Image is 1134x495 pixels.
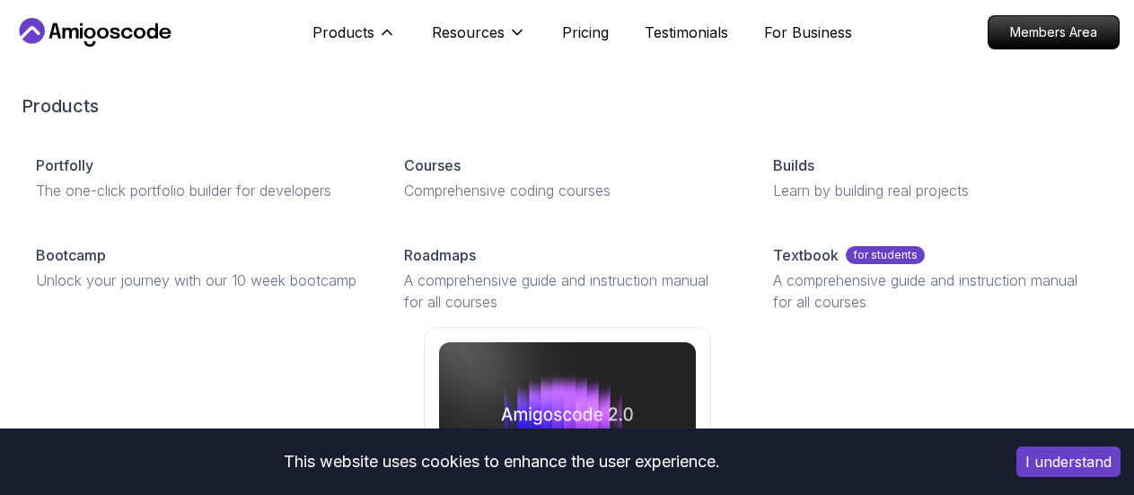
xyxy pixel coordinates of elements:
[390,140,743,216] a: CoursesComprehensive coding courses
[390,230,743,327] a: RoadmapsA comprehensive guide and instruction manual for all courses
[764,22,852,43] a: For Business
[312,22,396,57] button: Products
[759,230,1112,327] a: Textbookfor studentsA comprehensive guide and instruction manual for all courses
[773,270,1098,313] p: A comprehensive guide and instruction manual for all courses
[1016,446,1121,477] button: Accept cookies
[312,22,374,43] p: Products
[13,442,989,482] div: This website uses cookies to enhance the user experience.
[773,155,814,176] p: Builds
[773,244,839,266] p: Textbook
[439,342,696,486] img: amigoscode 2.0
[22,230,375,305] a: BootcampUnlock your journey with our 10 week bootcamp
[36,270,361,291] p: Unlock your journey with our 10 week bootcamp
[759,140,1112,216] a: BuildsLearn by building real projects
[404,155,461,176] p: Courses
[432,22,526,57] button: Resources
[645,22,728,43] a: Testimonials
[404,244,476,266] p: Roadmaps
[432,22,505,43] p: Resources
[773,180,1098,201] p: Learn by building real projects
[989,16,1119,49] p: Members Area
[562,22,609,43] a: Pricing
[846,246,925,264] p: for students
[36,155,93,176] p: Portfolly
[36,180,361,201] p: The one-click portfolio builder for developers
[22,140,375,216] a: PortfollyThe one-click portfolio builder for developers
[22,93,1112,119] h2: Products
[404,180,729,201] p: Comprehensive coding courses
[404,270,729,313] p: A comprehensive guide and instruction manual for all courses
[36,244,106,266] p: Bootcamp
[988,15,1120,49] a: Members Area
